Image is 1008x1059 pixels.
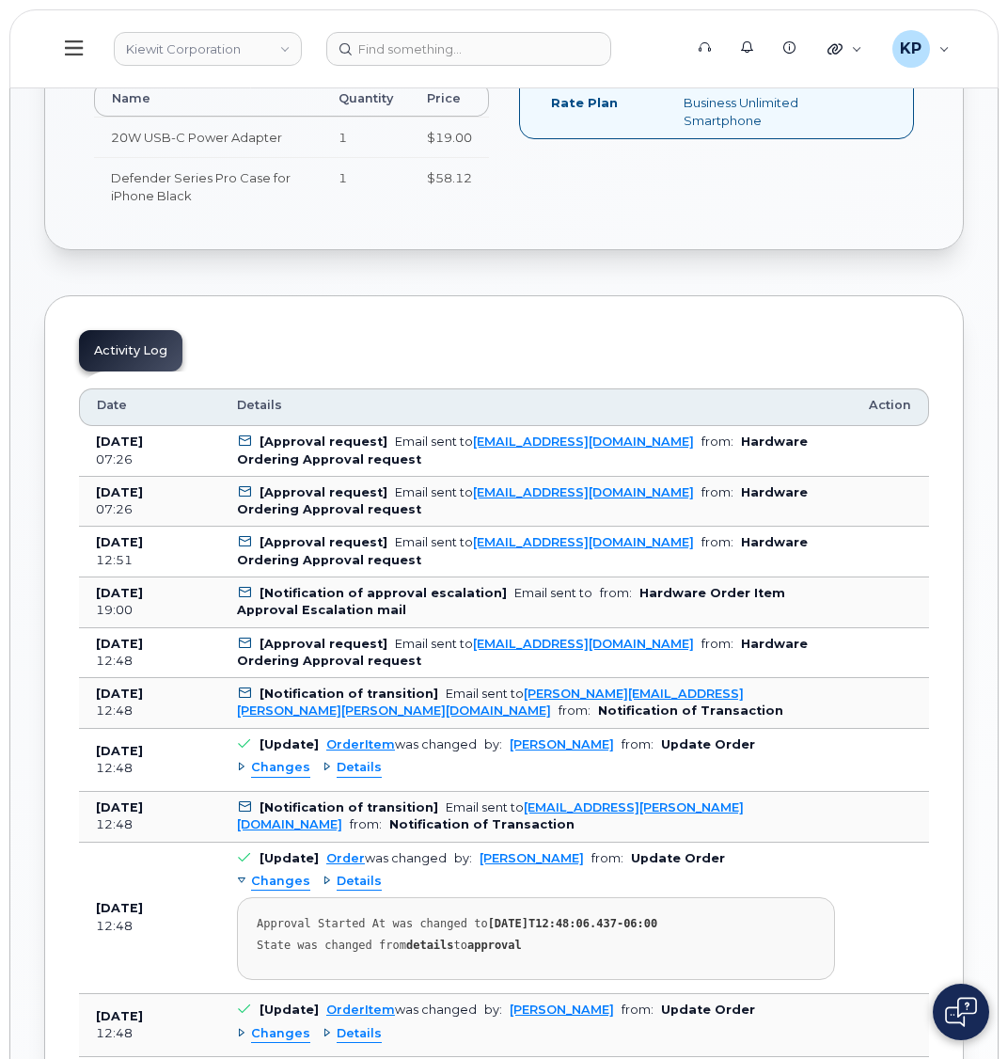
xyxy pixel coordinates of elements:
div: Email sent to [395,535,694,549]
a: Kiewit Corporation [114,32,302,66]
th: Name [94,82,322,116]
b: [Approval request] [260,637,387,651]
div: 12:51 [96,552,203,569]
div: 12:48 [96,653,203,670]
div: 12:48 [96,760,203,777]
b: Update Order [661,737,755,751]
b: [Update] [260,737,319,751]
div: 07:26 [96,451,203,468]
span: by: [484,1003,502,1017]
span: Date [97,397,127,414]
b: [DATE] [96,800,143,814]
div: State was changed from to [257,939,815,953]
div: Email sent to [395,485,694,499]
a: OrderItem [326,1003,395,1017]
b: Hardware Ordering Approval request [237,435,808,466]
div: Email sent to [237,687,744,718]
b: [Notification of transition] [260,800,438,814]
td: Defender Series Pro Case for iPhone Black [94,157,322,215]
span: Details [337,759,382,777]
b: Notification of Transaction [598,703,783,718]
div: Approval Started At was changed to [257,917,815,931]
div: Quicklinks [814,30,875,68]
td: 20W USB-C Power Adapter [94,117,322,158]
b: Hardware Ordering Approval request [237,535,808,566]
div: 19:00 [96,602,203,619]
span: by: [454,851,472,865]
strong: details [406,939,454,952]
input: Find something... [326,32,611,66]
span: from: [350,817,382,831]
th: Price [410,82,489,116]
b: Notification of Transaction [389,817,575,831]
span: from: [701,435,733,449]
div: was changed [326,851,447,865]
div: Business Unlimited Smartphone [669,94,856,129]
td: $19.00 [410,117,489,158]
span: by: [484,737,502,751]
div: 12:48 [96,918,203,935]
div: 12:48 [96,816,203,833]
th: Quantity [322,82,410,116]
th: Action [852,388,929,426]
div: 07:26 [96,501,203,518]
td: 1 [322,157,410,215]
b: [Update] [260,851,319,865]
b: [DATE] [96,744,143,758]
b: [Notification of approval escalation] [260,586,507,600]
b: [Approval request] [260,435,387,449]
b: [DATE] [96,1009,143,1023]
div: Email sent to [395,637,694,651]
span: from: [600,586,632,600]
b: [DATE] [96,586,143,600]
a: Order [326,851,365,865]
b: [DATE] [96,637,143,651]
td: 1 [322,117,410,158]
img: Open chat [945,997,977,1027]
td: $58.12 [410,157,489,215]
div: was changed [326,1003,477,1017]
a: [EMAIL_ADDRESS][DOMAIN_NAME] [473,535,694,549]
b: [DATE] [96,687,143,701]
a: [PERSON_NAME] [510,737,614,751]
b: [DATE] [96,435,143,449]
span: Changes [251,873,310,891]
span: from: [559,703,591,718]
b: [DATE] [96,535,143,549]
span: Changes [251,1025,310,1043]
div: 12:48 [96,1025,203,1042]
span: from: [701,485,733,499]
span: KP [900,38,921,60]
span: from: [622,737,654,751]
span: from: [622,1003,654,1017]
a: [PERSON_NAME] [480,851,584,865]
div: Email sent to [237,800,744,831]
b: [Approval request] [260,535,387,549]
a: OrderItem [326,737,395,751]
span: Changes [251,759,310,777]
b: [Notification of transition] [260,687,438,701]
div: Email sent to [395,435,694,449]
b: [Update] [260,1003,319,1017]
strong: [DATE]T12:48:06.437-06:00 [488,917,658,930]
b: [Approval request] [260,485,387,499]
a: [EMAIL_ADDRESS][DOMAIN_NAME] [473,637,694,651]
label: Rate Plan [551,94,618,112]
b: Update Order [661,1003,755,1017]
div: Email sent to [514,586,592,600]
div: 12:48 [96,703,203,719]
div: was changed [326,737,477,751]
b: [DATE] [96,901,143,915]
span: Details [337,1025,382,1043]
span: Details [237,397,282,414]
span: from: [701,535,733,549]
a: [EMAIL_ADDRESS][DOMAIN_NAME] [473,485,694,499]
b: Update Order [631,851,725,865]
span: Details [337,873,382,891]
div: Kristian Patdu [879,30,963,68]
span: from: [701,637,733,651]
a: [PERSON_NAME] [510,1003,614,1017]
a: [EMAIL_ADDRESS][DOMAIN_NAME] [473,435,694,449]
b: [DATE] [96,485,143,499]
strong: approval [467,939,522,952]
